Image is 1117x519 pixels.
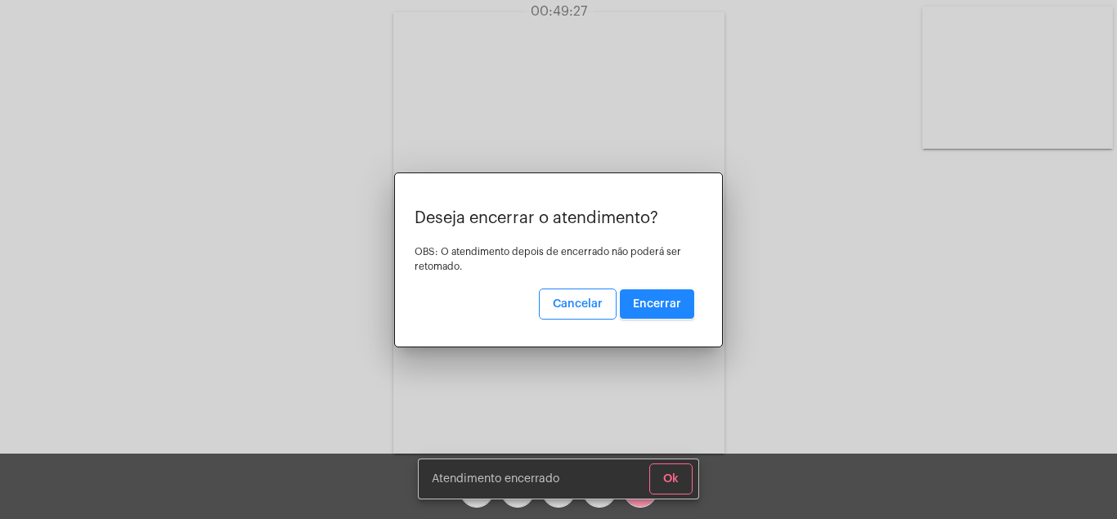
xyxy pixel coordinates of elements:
[415,209,702,227] p: Deseja encerrar o atendimento?
[531,5,587,18] span: 00:49:27
[663,473,679,485] span: Ok
[633,298,681,310] span: Encerrar
[620,289,694,319] button: Encerrar
[415,247,681,271] span: OBS: O atendimento depois de encerrado não poderá ser retomado.
[553,298,603,310] span: Cancelar
[540,289,616,319] button: Cancelar
[432,471,559,487] span: Atendimento encerrado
